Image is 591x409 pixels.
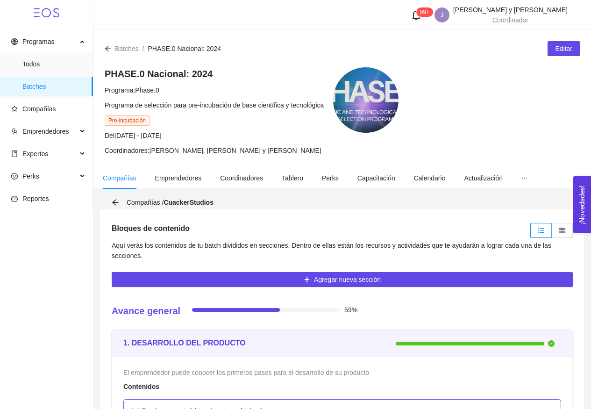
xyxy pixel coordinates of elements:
span: team [11,128,18,135]
span: Editar [555,43,572,54]
span: Programa de selección para pre-incubación de base científica y tecnológica [105,101,324,109]
span: Pre-incubación [105,115,150,126]
span: Del [DATE] - [DATE] [105,132,162,139]
span: ellipsis [521,175,528,181]
span: 59% [344,307,357,313]
span: global [11,38,18,45]
span: Compañías / [127,199,214,206]
span: arrow-left [112,199,119,206]
span: Perks [322,174,339,182]
span: Reportes [22,195,49,202]
span: Agregar nueva sección [314,274,381,285]
span: Batches [115,45,139,52]
span: smile [11,173,18,179]
span: Programas [22,38,54,45]
span: star [11,106,18,112]
span: Aquí verás los contenidos de tu batch divididos en secciones. Dentro de ellas están los recursos ... [112,242,551,259]
sup: 126 [416,7,433,17]
span: Capacitación [357,174,395,182]
span: Batches [22,77,85,96]
button: plusAgregar nueva sección [112,272,573,287]
span: Expertos [22,150,48,158]
span: El emprendedor puede conocer los primeros pasos para el desarrollo de su producto [123,369,369,376]
span: Perks [22,172,39,180]
strong: Contenidos [123,383,159,390]
span: / [142,45,144,52]
span: dashboard [11,195,18,202]
span: arrow-left [105,45,111,52]
span: Coordinador [492,16,528,24]
button: Editar [548,41,580,56]
span: Actualización [464,174,503,182]
span: table [559,227,565,234]
span: bell [411,10,421,20]
span: Programa: Phase.0 [105,86,159,94]
span: Tablero [282,174,303,182]
h5: Bloques de contenido [112,223,190,234]
span: check-circle [548,340,555,347]
button: Open Feedback Widget [573,176,591,233]
span: Emprendedores [22,128,69,135]
span: Coordinadores [220,174,263,182]
span: [PERSON_NAME] y [PERSON_NAME] [453,6,568,14]
span: book [11,151,18,157]
span: unordered-list [538,227,544,234]
span: PHASE.0 Nacional: 2024 [148,45,221,52]
span: Calendario [414,174,446,182]
div: Volver [112,199,119,207]
h4: Avance general [112,304,180,317]
span: Compañías [103,174,136,182]
strong: CuackerStudios [164,199,214,206]
span: Coordinadores: [PERSON_NAME], [PERSON_NAME] y [PERSON_NAME] [105,147,321,154]
span: plus [304,276,310,284]
span: Todos [22,55,85,73]
strong: 1. DESARROLLO DEL PRODUCTO [123,339,246,347]
span: Emprendedores [155,174,202,182]
h4: PHASE.0 Nacional: 2024 [105,67,324,80]
span: Compañías [22,105,56,113]
span: J [440,7,443,22]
